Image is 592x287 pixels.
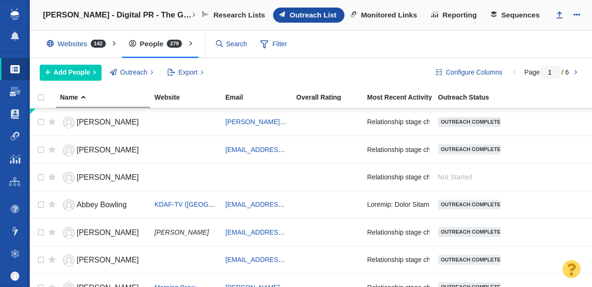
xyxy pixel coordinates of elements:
[162,65,209,81] button: Export
[296,94,366,102] a: Overall Rating
[60,197,146,213] a: Abbey Bowling
[344,8,425,23] a: Monitored Links
[367,94,437,101] div: Most Recent Activity
[485,8,548,23] a: Sequences
[296,94,366,101] div: Overall Rating
[60,169,146,186] a: [PERSON_NAME]
[212,36,252,52] input: Search
[225,228,337,236] a: [EMAIL_ADDRESS][DOMAIN_NAME]
[60,114,146,131] a: [PERSON_NAME]
[367,145,482,154] span: Relationship stage changed to: Bounce
[54,68,90,77] span: Add People
[361,11,417,19] span: Monitored Links
[430,65,508,81] button: Configure Columns
[77,118,139,126] span: [PERSON_NAME]
[273,8,344,23] a: Outreach List
[367,173,552,181] span: Relationship stage changed to: Attempting To Reach, 1 Attempt
[60,142,146,159] a: [PERSON_NAME]
[225,118,446,126] a: [PERSON_NAME][EMAIL_ADDRESS][PERSON_NAME][DOMAIN_NAME]
[154,201,330,208] a: KDAF-TV ([GEOGRAPHIC_DATA], [GEOGRAPHIC_DATA])
[225,201,337,208] a: [EMAIL_ADDRESS][DOMAIN_NAME]
[367,228,493,236] span: Relationship stage changed to: Not Started
[77,228,139,236] span: [PERSON_NAME]
[367,255,532,264] span: Relationship stage changed to: Unsuccessful - No Reply
[179,68,197,77] span: Export
[367,118,556,126] span: Relationship stage changed to: Attempting To Reach, 2 Attempts
[524,68,569,76] span: Page / 6
[10,271,20,281] img: default_avatar.png
[446,68,502,77] span: Configure Columns
[60,252,146,269] a: [PERSON_NAME]
[425,8,485,23] a: Reporting
[120,68,147,77] span: Outreach
[255,35,293,53] span: Filter
[77,146,139,154] span: [PERSON_NAME]
[91,40,106,48] span: 142
[105,65,159,81] button: Outreach
[225,256,392,263] a: [EMAIL_ADDRESS][PERSON_NAME][DOMAIN_NAME]
[443,11,477,19] span: Reporting
[214,11,266,19] span: Research Lists
[154,94,224,102] a: Website
[225,94,295,102] a: Email
[77,256,139,264] span: [PERSON_NAME]
[196,8,273,23] a: Research Lists
[40,33,117,55] div: Websites
[43,10,192,20] h4: [PERSON_NAME] - Digital PR - The Gen Z Economy: Survival, Strategy, and Side Hustles
[290,11,336,19] span: Outreach List
[77,173,139,181] span: [PERSON_NAME]
[40,65,102,81] button: Add People
[10,8,19,20] img: buzzstream_logo_iconsimple.png
[154,94,224,101] div: Website
[225,94,295,101] div: Email
[60,225,146,241] a: [PERSON_NAME]
[438,94,508,101] div: Outreach Status
[501,11,540,19] span: Sequences
[60,94,154,102] a: Name
[225,146,337,153] a: [EMAIL_ADDRESS][DOMAIN_NAME]
[77,201,127,209] span: Abbey Bowling
[60,94,154,101] div: Name
[154,228,209,236] span: [PERSON_NAME]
